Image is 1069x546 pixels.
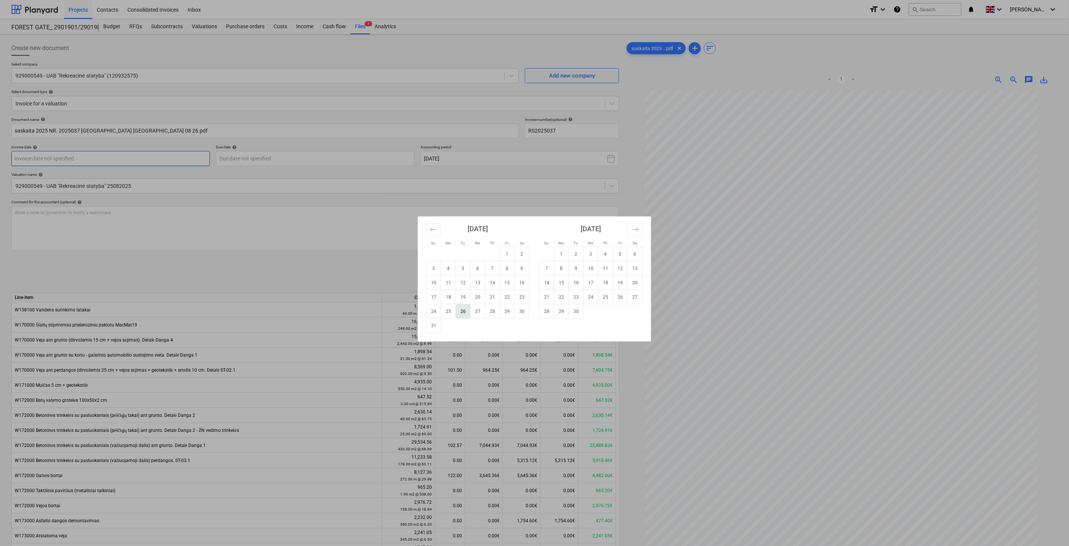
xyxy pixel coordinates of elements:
td: Thursday, September 4, 2025 [598,247,613,261]
td: Saturday, September 27, 2025 [628,290,642,304]
small: We [475,241,480,245]
td: Monday, August 25, 2025 [441,304,456,319]
td: Sunday, August 31, 2025 [427,319,441,333]
strong: [DATE] [468,225,488,233]
td: Monday, September 29, 2025 [554,304,569,319]
td: Thursday, September 25, 2025 [598,290,613,304]
td: Wednesday, August 20, 2025 [471,290,485,304]
strong: [DATE] [581,225,601,233]
iframe: Chat Widget [1031,510,1069,546]
small: Su [431,241,436,245]
td: Monday, September 22, 2025 [554,290,569,304]
td: Saturday, September 20, 2025 [628,276,642,290]
td: Tuesday, September 23, 2025 [569,290,584,304]
small: Th [490,241,495,245]
small: Mo [558,241,564,245]
td: Friday, August 29, 2025 [500,304,515,319]
small: Tu [461,241,465,245]
td: Saturday, August 30, 2025 [515,304,529,319]
td: Friday, September 12, 2025 [613,261,628,276]
td: Sunday, September 14, 2025 [540,276,554,290]
td: Tuesday, August 5, 2025 [456,261,471,276]
small: Sa [633,241,637,245]
td: Monday, August 11, 2025 [441,276,456,290]
td: Friday, September 26, 2025 [613,290,628,304]
td: Tuesday, September 2, 2025 [569,247,584,261]
td: Wednesday, September 17, 2025 [584,276,598,290]
small: Sa [520,241,524,245]
td: Sunday, August 17, 2025 [427,290,441,304]
td: Sunday, August 3, 2025 [427,261,441,276]
td: Sunday, September 7, 2025 [540,261,554,276]
td: Tuesday, August 12, 2025 [456,276,471,290]
small: We [588,241,593,245]
td: Sunday, August 24, 2025 [427,304,441,319]
td: Tuesday, August 26, 2025 [456,304,471,319]
td: Monday, August 4, 2025 [441,261,456,276]
small: Fr [618,241,622,245]
td: Monday, August 18, 2025 [441,290,456,304]
td: Wednesday, September 10, 2025 [584,261,598,276]
td: Thursday, August 14, 2025 [485,276,500,290]
div: Calendar [418,217,651,342]
small: Th [603,241,608,245]
td: Monday, September 15, 2025 [554,276,569,290]
td: Friday, August 1, 2025 [500,247,515,261]
td: Monday, September 1, 2025 [554,247,569,261]
td: Sunday, August 10, 2025 [427,276,441,290]
button: Move backward to switch to the previous month. [426,223,441,236]
td: Monday, September 8, 2025 [554,261,569,276]
td: Friday, September 5, 2025 [613,247,628,261]
td: Friday, August 8, 2025 [500,261,515,276]
td: Friday, August 15, 2025 [500,276,515,290]
td: Wednesday, August 13, 2025 [471,276,485,290]
td: Saturday, August 23, 2025 [515,290,529,304]
td: Tuesday, September 16, 2025 [569,276,584,290]
td: Tuesday, September 9, 2025 [569,261,584,276]
td: Wednesday, August 6, 2025 [471,261,485,276]
td: Sunday, September 28, 2025 [540,304,554,319]
td: Wednesday, September 24, 2025 [584,290,598,304]
td: Saturday, August 16, 2025 [515,276,529,290]
td: Thursday, August 21, 2025 [485,290,500,304]
td: Tuesday, September 30, 2025 [569,304,584,319]
td: Friday, August 22, 2025 [500,290,515,304]
td: Thursday, September 18, 2025 [598,276,613,290]
td: Friday, September 19, 2025 [613,276,628,290]
td: Saturday, August 9, 2025 [515,261,529,276]
td: Thursday, September 11, 2025 [598,261,613,276]
button: Move forward to switch to the next month. [628,223,642,236]
small: Su [544,241,549,245]
td: Wednesday, September 3, 2025 [584,247,598,261]
td: Thursday, August 28, 2025 [485,304,500,319]
td: Saturday, September 6, 2025 [628,247,642,261]
td: Thursday, August 7, 2025 [485,261,500,276]
small: Mo [445,241,451,245]
small: Tu [574,241,578,245]
td: Saturday, August 2, 2025 [515,247,529,261]
small: Fr [505,241,509,245]
td: Tuesday, August 19, 2025 [456,290,471,304]
td: Sunday, September 21, 2025 [540,290,554,304]
td: Saturday, September 13, 2025 [628,261,642,276]
td: Wednesday, August 27, 2025 [471,304,485,319]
